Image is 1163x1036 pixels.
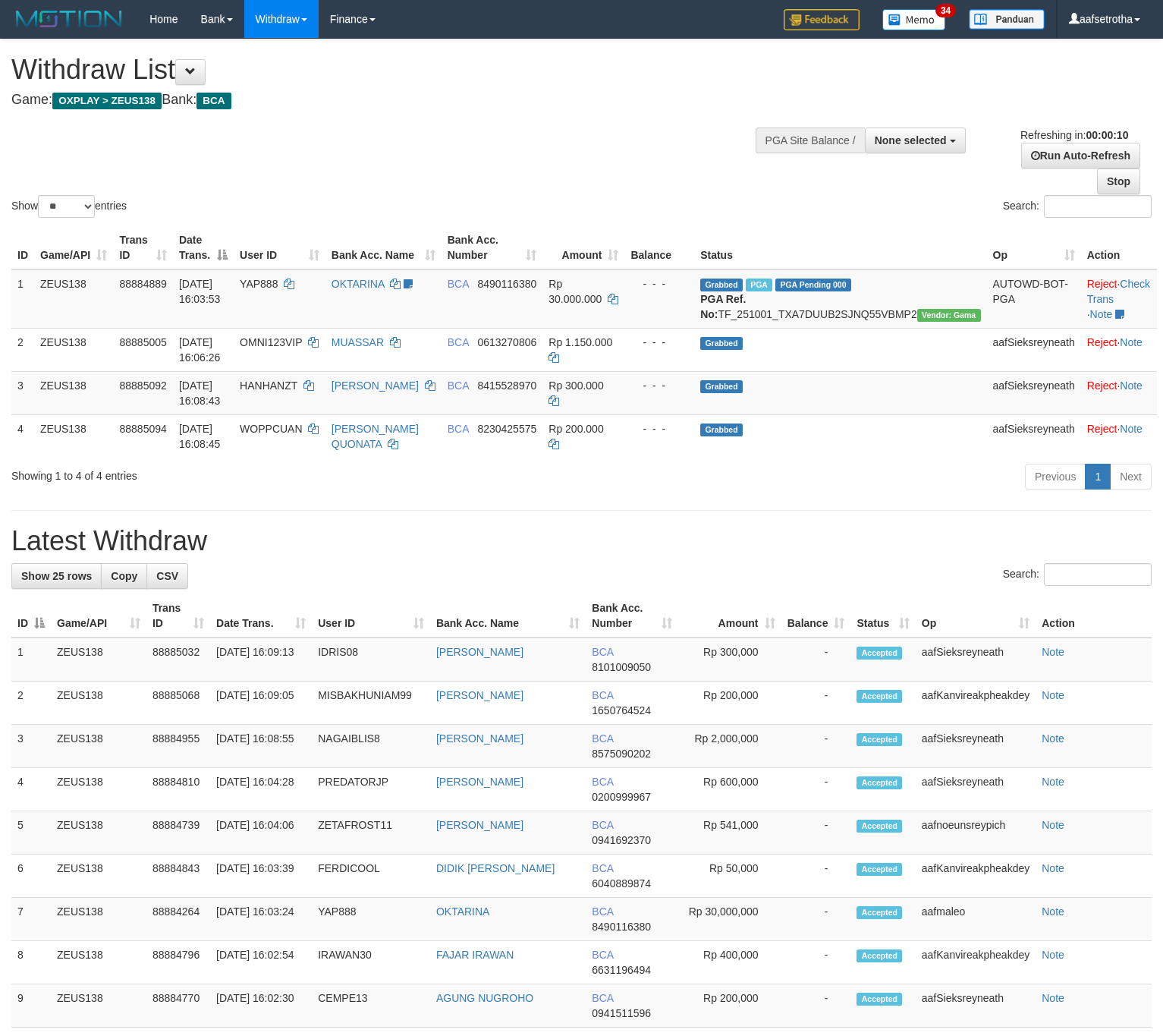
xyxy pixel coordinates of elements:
span: 88884889 [119,278,166,290]
td: ZEUS138 [51,984,146,1028]
span: Accepted [857,647,902,660]
th: Bank Acc. Name: activate to sort column ascending [325,226,442,269]
a: Note [1120,336,1143,348]
th: Game/API: activate to sort column ascending [34,226,113,269]
th: Amount: activate to sort column ascending [542,226,624,269]
span: BCA [448,278,469,290]
td: 2 [11,682,51,725]
img: Feedback.jpg [784,9,860,30]
td: aafSieksreyneath [987,414,1081,458]
a: Next [1110,464,1152,490]
th: Game/API: activate to sort column ascending [51,594,146,638]
span: Refreshing in: [1020,129,1128,141]
span: Marked by aafmaleo [746,279,772,291]
td: 1 [11,269,34,329]
span: Copy 8490116380 to clipboard [477,278,536,290]
td: 7 [11,898,51,941]
td: · [1081,328,1157,371]
span: Accepted [857,906,902,919]
td: ZETAFROST11 [312,811,430,855]
span: Copy 0613270806 to clipboard [477,336,536,348]
span: 88885092 [119,379,166,392]
td: aafSieksreyneath [916,768,1036,811]
span: BCA [592,949,613,961]
span: [DATE] 16:08:43 [179,379,221,407]
a: Note [1042,776,1064,788]
a: Stop [1097,168,1140,194]
td: [DATE] 16:08:55 [210,725,312,768]
h1: Latest Withdraw [11,526,1152,556]
th: Bank Acc. Number: activate to sort column ascending [442,226,543,269]
a: Reject [1087,278,1117,290]
td: ZEUS138 [51,855,146,898]
div: - - - [630,378,688,393]
td: 3 [11,371,34,414]
a: FAJAR IRAWAN [436,949,514,961]
span: YAP888 [240,278,278,290]
td: 88884770 [146,984,210,1028]
input: Search: [1044,563,1152,586]
div: - - - [630,421,688,436]
td: ZEUS138 [51,638,146,682]
th: User ID: activate to sort column ascending [312,594,430,638]
td: 88884810 [146,768,210,811]
th: ID [11,226,34,269]
th: Date Trans.: activate to sort column descending [173,226,234,269]
td: IDRIS08 [312,638,430,682]
a: Run Auto-Refresh [1021,143,1140,168]
td: aafmaleo [916,898,1036,941]
span: Grabbed [700,380,743,393]
span: Rp 1.150.000 [548,336,612,348]
td: YAP888 [312,898,430,941]
a: MUASSAR [332,336,384,348]
span: Accepted [857,776,902,789]
span: Grabbed [700,279,743,291]
td: - [781,941,851,984]
span: BCA [448,336,469,348]
td: ZEUS138 [34,414,113,458]
td: Rp 600,000 [678,768,781,811]
img: MOTION_logo.png [11,8,127,30]
td: [DATE] 16:09:13 [210,638,312,682]
td: Rp 2,000,000 [678,725,781,768]
td: aafSieksreyneath [916,725,1036,768]
td: · [1081,371,1157,414]
td: ZEUS138 [34,328,113,371]
th: Trans ID: activate to sort column ascending [113,226,172,269]
h4: Game: Bank: [11,93,760,108]
td: Rp 50,000 [678,855,781,898]
td: - [781,725,851,768]
span: Copy 8101009050 to clipboard [592,661,651,673]
span: BCA [592,819,613,831]
a: OKTARINA [436,905,490,918]
select: Showentries [38,195,95,218]
a: Copy [101,563,147,589]
th: Balance: activate to sort column ascending [781,594,851,638]
td: 88884264 [146,898,210,941]
span: OMNI123VIP [240,336,302,348]
td: ZEUS138 [51,898,146,941]
td: Rp 300,000 [678,638,781,682]
td: 88884955 [146,725,210,768]
a: [PERSON_NAME] [436,732,523,745]
td: 8 [11,941,51,984]
a: [PERSON_NAME] [436,646,523,658]
span: Accepted [857,949,902,962]
span: Copy 0941511596 to clipboard [592,1007,651,1019]
td: aafSieksreyneath [987,371,1081,414]
span: BCA [592,646,613,658]
b: PGA Ref. No: [700,293,746,320]
td: ZEUS138 [51,768,146,811]
td: - [781,682,851,725]
th: Action [1081,226,1157,269]
th: Date Trans.: activate to sort column ascending [210,594,312,638]
span: BCA [448,423,469,435]
span: CSV [156,570,178,582]
th: Amount: activate to sort column ascending [678,594,781,638]
a: [PERSON_NAME] QUONATA [332,423,419,450]
span: 88885005 [119,336,166,348]
label: Search: [1003,563,1152,586]
td: aafKanvireakpheakdey [916,855,1036,898]
td: 88885032 [146,638,210,682]
td: 88884843 [146,855,210,898]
